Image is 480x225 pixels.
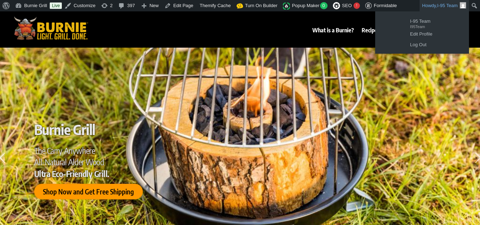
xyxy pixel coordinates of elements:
[410,22,460,28] span: I95Team
[410,28,460,35] span: Edit Profile
[410,16,460,22] span: I-95 Team
[43,188,134,195] span: Shop Now and Get Free Shipping
[354,2,360,9] div: !
[50,2,62,9] a: Live
[34,120,96,138] span: Burnie Grill
[375,11,469,54] ul: Howdy, I-95 Team
[34,145,95,156] span: The Carry Anywhere
[10,15,92,42] img: burniegrill.com-logo-high-res-2020110_500px
[309,22,357,38] a: What is a Burnie?
[342,3,352,8] span: SEO
[358,22,396,38] a: Recipes
[34,157,104,167] span: All-Natural Alder Wood
[34,168,109,179] span: Ultra Eco-Friendly Grill.
[34,184,143,199] a: Shop Now and Get Free Shipping
[406,40,463,49] a: Log Out
[10,32,92,44] a: Burnie Grill
[437,3,458,8] span: I-95 Team
[320,2,328,9] span: 0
